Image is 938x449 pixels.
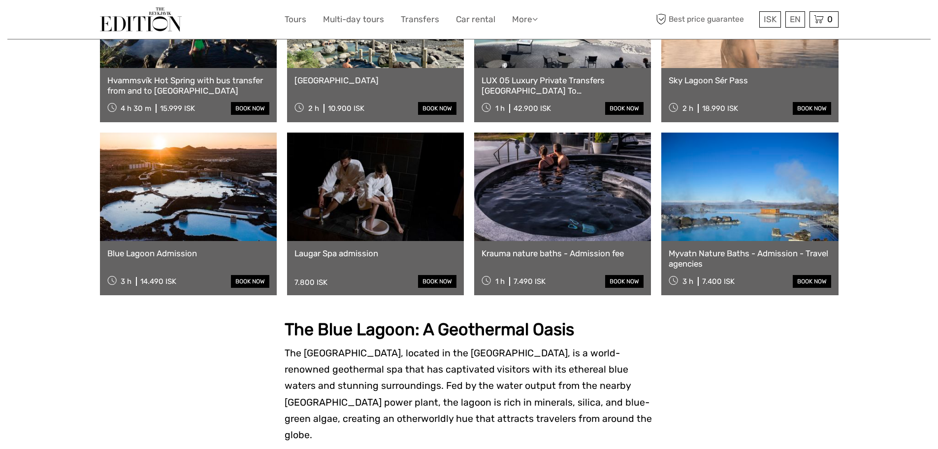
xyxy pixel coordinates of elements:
a: book now [231,102,269,115]
div: 18.990 ISK [702,104,738,113]
div: EN [785,11,805,28]
a: Sky Lagoon Sér Pass [669,75,831,85]
div: 14.490 ISK [140,277,176,286]
span: 4 h 30 m [121,104,151,113]
a: book now [793,102,831,115]
a: Car rental [456,12,495,27]
div: 42.900 ISK [514,104,551,113]
a: Tours [285,12,306,27]
a: Multi-day tours [323,12,384,27]
span: 2 h [308,104,319,113]
a: More [512,12,538,27]
div: 7.800 ISK [294,278,327,287]
a: [GEOGRAPHIC_DATA] [294,75,456,85]
div: 7.490 ISK [514,277,546,286]
span: 2 h [682,104,693,113]
span: 3 h [121,277,131,286]
a: book now [793,275,831,288]
a: book now [418,275,456,288]
a: Krauma nature baths - Admission fee [482,248,644,258]
a: book now [418,102,456,115]
div: 15.999 ISK [160,104,195,113]
span: ISK [764,14,776,24]
span: 0 [826,14,834,24]
a: Transfers [401,12,439,27]
span: Best price guarantee [654,11,757,28]
img: The Reykjavík Edition [100,7,182,32]
span: 3 h [682,277,693,286]
span: The [GEOGRAPHIC_DATA], located in the [GEOGRAPHIC_DATA], is a world-renowned geothermal spa that ... [285,347,652,441]
a: LUX 05 Luxury Private Transfers [GEOGRAPHIC_DATA] To [GEOGRAPHIC_DATA] [482,75,644,96]
div: 7.400 ISK [702,277,735,286]
a: Laugar Spa admission [294,248,456,258]
a: book now [605,275,644,288]
a: Myvatn Nature Baths - Admission - Travel agencies [669,248,831,269]
a: book now [605,102,644,115]
strong: The Blue Lagoon: A Geothermal Oasis [285,319,574,340]
div: 10.900 ISK [328,104,364,113]
a: Hvammsvík Hot Spring with bus transfer from and to [GEOGRAPHIC_DATA] [107,75,269,96]
a: book now [231,275,269,288]
span: 1 h [495,104,505,113]
span: 1 h [495,277,505,286]
a: Blue Lagoon Admission [107,248,269,258]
